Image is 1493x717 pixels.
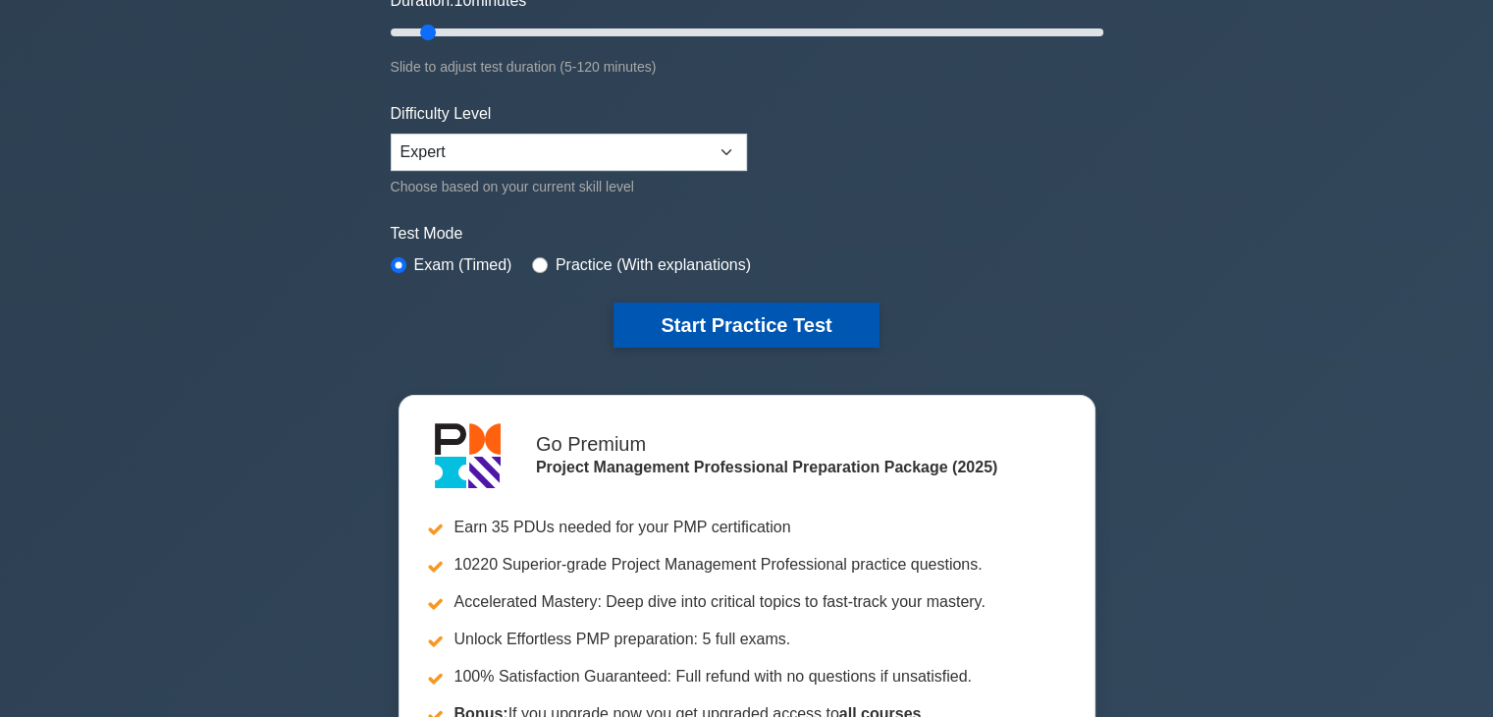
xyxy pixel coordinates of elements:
[391,55,1103,79] div: Slide to adjust test duration (5-120 minutes)
[391,102,492,126] label: Difficulty Level
[391,222,1103,246] label: Test Mode
[613,303,879,348] button: Start Practice Test
[556,253,751,277] label: Practice (With explanations)
[414,253,512,277] label: Exam (Timed)
[391,175,747,198] div: Choose based on your current skill level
